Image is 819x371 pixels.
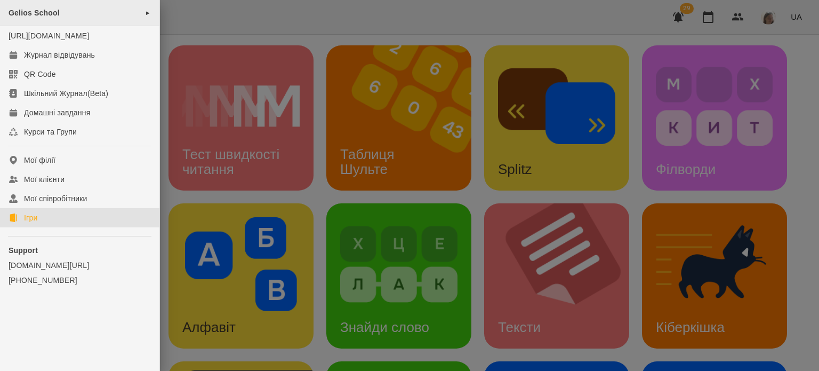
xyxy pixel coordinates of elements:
div: Курси та Групи [24,127,77,137]
div: Мої філії [24,155,55,165]
div: Мої співробітники [24,193,87,204]
div: Шкільний Журнал(Beta) [24,88,108,99]
a: [URL][DOMAIN_NAME] [9,31,89,40]
div: Ігри [24,212,37,223]
span: Gelios School [9,9,60,17]
div: Журнал відвідувань [24,50,95,60]
div: QR Code [24,69,56,80]
span: ► [145,9,151,17]
a: [DOMAIN_NAME][URL] [9,260,151,271]
div: Мої клієнти [24,174,65,185]
a: [PHONE_NUMBER] [9,275,151,286]
p: Support [9,245,151,256]
div: Домашні завдання [24,107,90,118]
